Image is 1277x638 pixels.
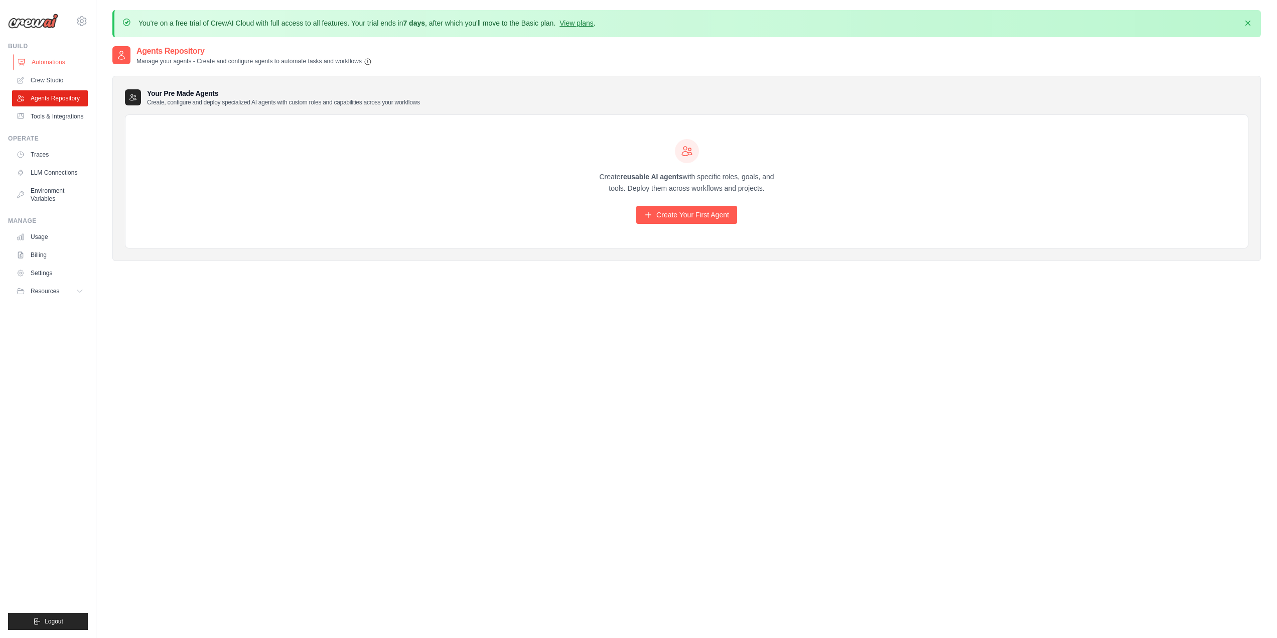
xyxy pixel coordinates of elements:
[12,90,88,106] a: Agents Repository
[620,173,682,181] strong: reusable AI agents
[8,217,88,225] div: Manage
[147,88,420,106] h3: Your Pre Made Agents
[12,72,88,88] a: Crew Studio
[403,19,425,27] strong: 7 days
[12,247,88,263] a: Billing
[12,183,88,207] a: Environment Variables
[8,42,88,50] div: Build
[559,19,593,27] a: View plans
[31,287,59,295] span: Resources
[12,229,88,245] a: Usage
[12,265,88,281] a: Settings
[136,45,372,57] h2: Agents Repository
[12,108,88,124] a: Tools & Integrations
[45,617,63,625] span: Logout
[591,171,783,194] p: Create with specific roles, goals, and tools. Deploy them across workflows and projects.
[12,147,88,163] a: Traces
[12,165,88,181] a: LLM Connections
[12,283,88,299] button: Resources
[8,135,88,143] div: Operate
[138,18,596,28] p: You're on a free trial of CrewAI Cloud with full access to all features. Your trial ends in , aft...
[147,98,420,106] p: Create, configure and deploy specialized AI agents with custom roles and capabilities across your...
[8,613,88,630] button: Logout
[136,57,372,66] p: Manage your agents - Create and configure agents to automate tasks and workflows
[13,54,89,70] a: Automations
[636,206,737,224] a: Create Your First Agent
[8,14,58,29] img: Logo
